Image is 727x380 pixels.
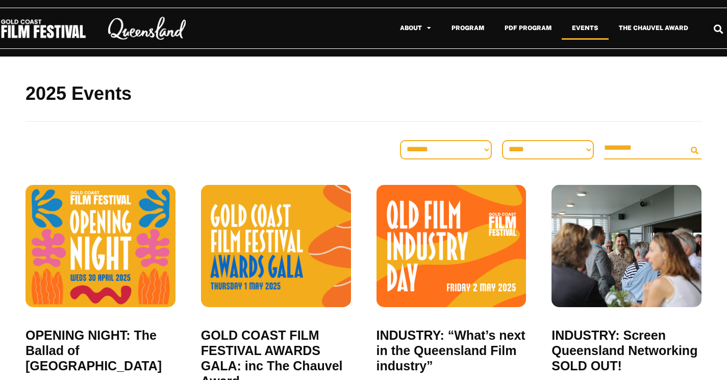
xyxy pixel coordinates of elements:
input: Search Filter [604,137,687,159]
a: INDUSTRY: “What’s next in the Queensland Film industry” [377,328,527,373]
div: Search [710,20,727,37]
a: About [390,16,441,40]
a: PDF Program [494,16,562,40]
a: Program [441,16,494,40]
a: INDUSTRY: Screen Queensland Networking SOLD OUT! [551,328,701,373]
h2: 2025 Events [26,82,701,106]
a: Events [562,16,609,40]
select: Sort filter [400,140,492,159]
nav: Menu [207,16,698,40]
select: Venue Filter [502,140,594,159]
a: OPENING NIGHT: The Ballad of [GEOGRAPHIC_DATA] [26,328,176,373]
a: The Chauvel Award [609,16,698,40]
